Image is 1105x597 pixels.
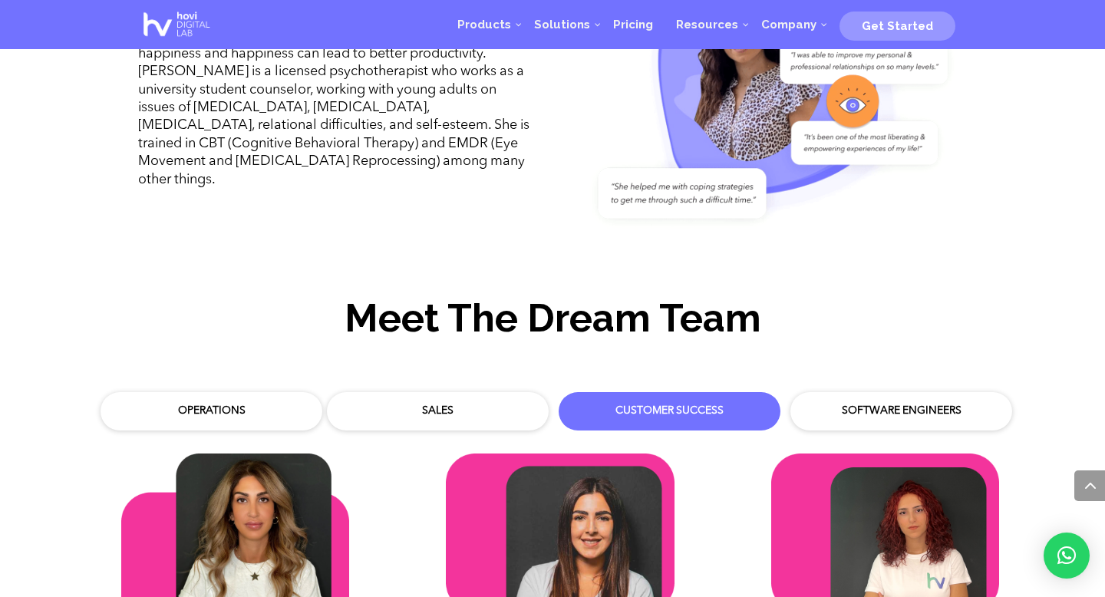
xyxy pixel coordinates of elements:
span: Solutions [534,18,590,31]
a: Company [750,2,828,48]
span: We believe in mental health as much as we believe in KPIs and OKRs, if not more. A stable healthy... [138,11,529,186]
div: Customer Success [570,404,769,419]
a: Pricing [602,2,665,48]
div: Software Engineers [802,404,1001,419]
span: Get Started [862,19,933,33]
h2: Meet The Dream Team [138,297,967,347]
span: Resources [676,18,738,31]
a: Resources [665,2,750,48]
span: Products [457,18,511,31]
a: Solutions [523,2,602,48]
div: Sales [338,404,537,419]
span: Company [761,18,816,31]
a: Get Started [839,13,955,36]
span: Pricing [613,18,653,31]
a: Products [446,2,523,48]
div: Operations [112,404,311,419]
